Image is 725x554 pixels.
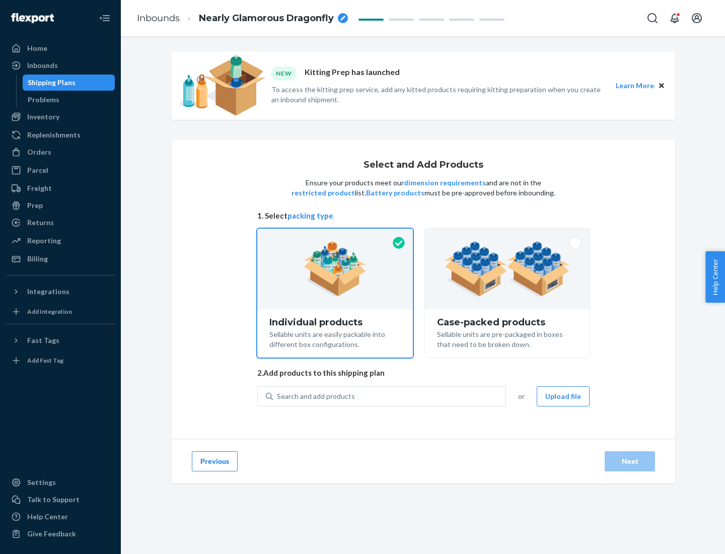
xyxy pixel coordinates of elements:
div: Billing [27,254,48,264]
a: Parcel [6,162,115,178]
p: To access the kitting prep service, add any kitted products requiring kitting preparation when yo... [271,85,607,105]
a: Freight [6,180,115,196]
p: Ensure your products meet our and are not in the list. must be pre-approved before inbounding. [291,178,556,198]
button: Fast Tags [6,332,115,349]
button: packing type [287,211,333,221]
a: Inventory [6,109,115,125]
a: Prep [6,197,115,214]
button: restricted product [292,188,355,198]
a: Inbounds [6,57,115,74]
div: Parcel [27,165,48,175]
span: or [518,391,525,401]
a: Replenishments [6,127,115,143]
div: Prep [27,200,43,211]
a: Returns [6,215,115,231]
a: Inbounds [137,13,180,24]
span: Nearly Glamorous Dragonfly [199,12,334,25]
div: Problems [28,95,59,105]
div: Settings [27,477,56,488]
a: Settings [6,474,115,491]
div: Give Feedback [27,529,76,539]
div: Help Center [27,512,68,522]
button: Open Search Box [642,8,663,28]
a: Reporting [6,233,115,249]
button: Give Feedback [6,526,115,542]
img: individual-pack.facf35554cb0f1810c75b2bd6df2d64e.png [304,241,367,297]
span: 2. Add products to this shipping plan [257,368,590,378]
a: Problems [23,92,115,108]
button: Open account menu [687,8,707,28]
div: Inbounds [27,60,58,71]
img: Flexport logo [11,13,54,23]
p: Kitting Prep has launched [305,66,400,80]
button: Close [656,80,667,91]
a: Add Integration [6,304,115,320]
button: Open notifications [665,8,685,28]
div: Case-packed products [437,317,577,327]
button: Previous [192,451,238,471]
div: Shipping Plans [28,78,76,88]
button: Integrations [6,284,115,300]
a: Billing [6,251,115,267]
button: dimension requirements [404,178,486,188]
div: Reporting [27,236,61,246]
button: Help Center [705,251,725,303]
img: case-pack.59cecea509d18c883b923b81aeac6d0b.png [445,241,570,297]
a: Orders [6,144,115,160]
div: Integrations [27,287,69,297]
h1: Select and Add Products [364,160,483,170]
ol: breadcrumbs [129,4,356,33]
div: Orders [27,147,51,157]
div: Returns [27,218,54,228]
div: NEW [271,66,297,80]
div: Add Fast Tag [27,356,63,365]
div: Sellable units are pre-packaged in boxes that need to be broken down. [437,327,577,350]
div: Fast Tags [27,335,59,345]
div: Home [27,43,47,53]
a: Talk to Support [6,492,115,508]
a: Home [6,40,115,56]
div: Search and add products [277,391,355,401]
button: Learn More [616,80,654,91]
a: Shipping Plans [23,75,115,91]
a: Add Fast Tag [6,353,115,369]
a: Help Center [6,509,115,525]
div: Individual products [269,317,401,327]
div: Replenishments [27,130,81,140]
button: Upload file [537,386,590,406]
div: Freight [27,183,52,193]
span: 1. Select [257,211,590,221]
div: Next [613,456,646,466]
div: Sellable units are easily packable into different box configurations. [269,327,401,350]
button: Close Navigation [95,8,115,28]
div: Add Integration [27,307,72,316]
button: Next [605,451,655,471]
div: Talk to Support [27,495,80,505]
button: Battery products [366,188,424,198]
div: Inventory [27,112,59,122]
